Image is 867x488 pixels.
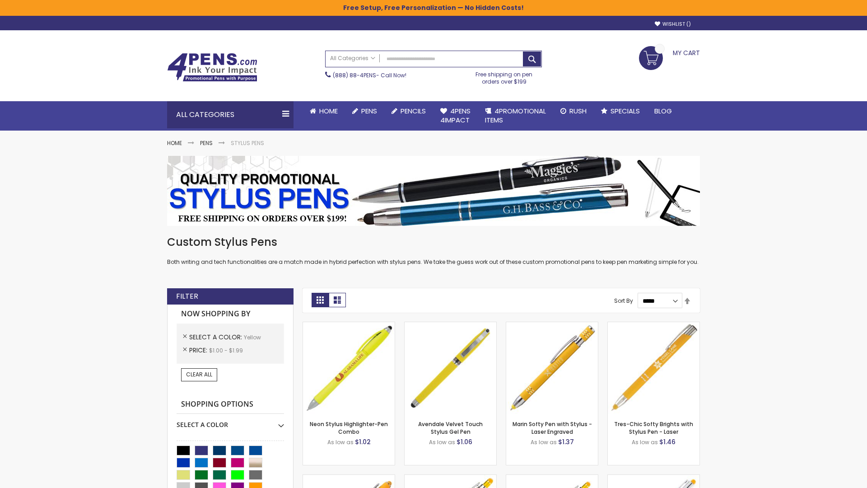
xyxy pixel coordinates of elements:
[176,291,198,301] strong: Filter
[478,101,553,131] a: 4PROMOTIONALITEMS
[405,322,496,414] img: Avendale Velvet Touch Stylus Gel Pen-Yellow
[647,101,679,121] a: Blog
[200,139,213,147] a: Pens
[327,438,354,446] span: As low as
[384,101,433,121] a: Pencils
[333,71,406,79] span: - Call Now!
[654,106,672,116] span: Blog
[167,235,700,266] div: Both writing and tech functionalities are a match made in hybrid perfection with stylus pens. We ...
[466,67,542,85] div: Free shipping on pen orders over $199
[608,474,699,482] a: Tres-Chic Softy with Stylus Top Pen - ColorJet-Yellow
[361,106,377,116] span: Pens
[189,333,244,342] span: Select A Color
[405,322,496,329] a: Avendale Velvet Touch Stylus Gel Pen-Yellow
[531,438,557,446] span: As low as
[167,101,294,128] div: All Categories
[167,139,182,147] a: Home
[209,347,243,354] span: $1.00 - $1.99
[177,305,284,324] strong: Now Shopping by
[189,346,209,355] span: Price
[401,106,426,116] span: Pencils
[558,437,574,446] span: $1.37
[440,106,471,125] span: 4Pens 4impact
[506,322,598,414] img: Marin Softy Pen with Stylus - Laser Engraved-Yellow
[177,414,284,429] div: Select A Color
[319,106,338,116] span: Home
[611,106,640,116] span: Specials
[231,139,264,147] strong: Stylus Pens
[303,322,395,329] a: Neon Stylus Highlighter-Pen Combo-Yellow
[167,235,700,249] h1: Custom Stylus Pens
[330,55,375,62] span: All Categories
[655,21,691,28] a: Wishlist
[186,371,212,378] span: Clear All
[553,101,594,121] a: Rush
[632,438,658,446] span: As low as
[614,297,633,305] label: Sort By
[310,420,388,435] a: Neon Stylus Highlighter-Pen Combo
[303,474,395,482] a: Ellipse Softy Brights with Stylus Pen - Laser-Yellow
[167,156,700,226] img: Stylus Pens
[177,395,284,414] strong: Shopping Options
[244,333,261,341] span: Yellow
[433,101,478,131] a: 4Pens4impact
[167,53,257,82] img: 4Pens Custom Pens and Promotional Products
[303,101,345,121] a: Home
[326,51,380,66] a: All Categories
[429,438,455,446] span: As low as
[181,368,217,381] a: Clear All
[614,420,693,435] a: Tres-Chic Softy Brights with Stylus Pen - Laser
[312,293,329,307] strong: Grid
[513,420,592,435] a: Marin Softy Pen with Stylus - Laser Engraved
[608,322,699,414] img: Tres-Chic Softy Brights with Stylus Pen - Laser-Yellow
[569,106,587,116] span: Rush
[333,71,376,79] a: (888) 88-4PENS
[457,437,472,446] span: $1.06
[506,474,598,482] a: Phoenix Softy Brights Gel with Stylus Pen - Laser-Yellow
[594,101,647,121] a: Specials
[659,437,676,446] span: $1.46
[345,101,384,121] a: Pens
[418,420,483,435] a: Avendale Velvet Touch Stylus Gel Pen
[303,322,395,414] img: Neon Stylus Highlighter-Pen Combo-Yellow
[608,322,699,329] a: Tres-Chic Softy Brights with Stylus Pen - Laser-Yellow
[405,474,496,482] a: Phoenix Softy Brights with Stylus Pen - Laser-Yellow
[485,106,546,125] span: 4PROMOTIONAL ITEMS
[506,322,598,329] a: Marin Softy Pen with Stylus - Laser Engraved-Yellow
[355,437,371,446] span: $1.02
